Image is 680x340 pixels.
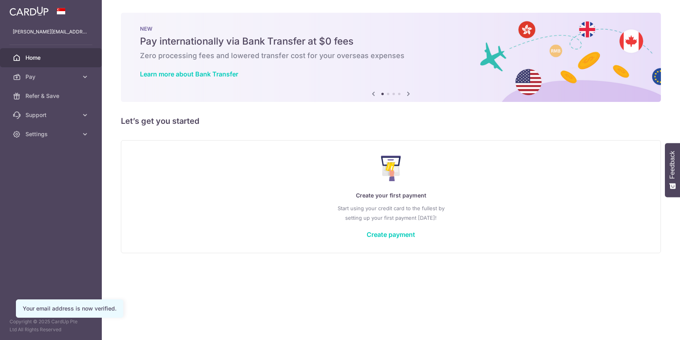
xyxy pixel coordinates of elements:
[121,115,661,127] h5: Let’s get you started
[25,73,78,81] span: Pay
[669,151,676,179] span: Feedback
[665,143,680,197] button: Feedback - Show survey
[25,54,78,62] span: Home
[629,316,672,336] iframe: Opens a widget where you can find more information
[25,92,78,100] span: Refer & Save
[23,305,117,313] div: Your email address is now verified.
[10,6,49,16] img: CardUp
[140,51,642,61] h6: Zero processing fees and lowered transfer cost for your overseas expenses
[137,191,645,200] p: Create your first payment
[140,25,642,32] p: NEW
[25,130,78,138] span: Settings
[137,203,645,223] p: Start using your credit card to the fullest by setting up your first payment [DATE]!
[121,13,661,102] img: Bank transfer banner
[381,156,401,181] img: Make Payment
[25,111,78,119] span: Support
[367,231,415,238] a: Create payment
[140,35,642,48] h5: Pay internationally via Bank Transfer at $0 fees
[13,28,89,36] p: [PERSON_NAME][EMAIL_ADDRESS][DOMAIN_NAME]
[140,70,238,78] a: Learn more about Bank Transfer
